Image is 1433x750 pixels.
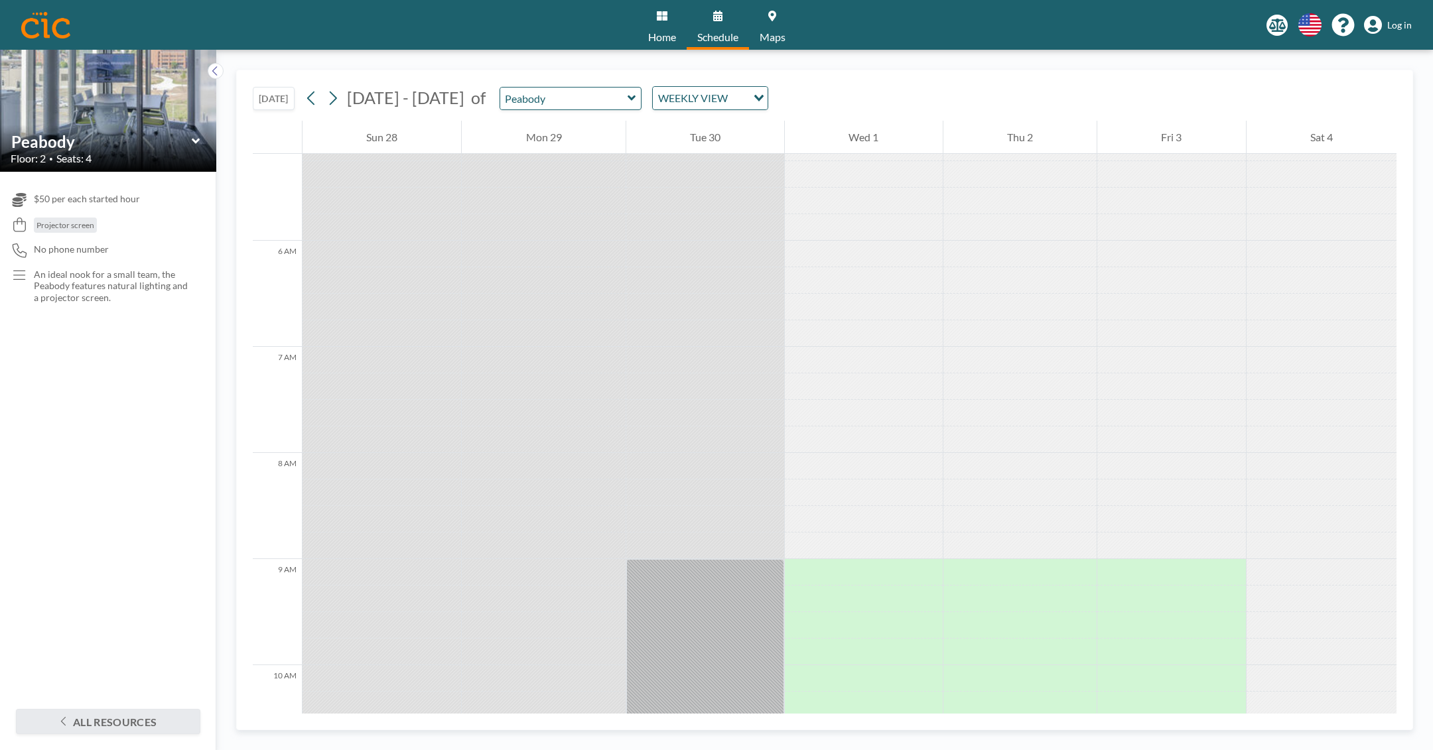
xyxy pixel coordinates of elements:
div: 6 AM [253,241,302,347]
div: 7 AM [253,347,302,453]
button: All resources [16,709,200,734]
span: Seats: 4 [56,152,92,165]
span: Projector screen [36,220,94,230]
div: Thu 2 [943,121,1097,154]
input: Search for option [732,90,746,107]
span: [DATE] - [DATE] [347,88,464,107]
span: • [49,155,53,163]
span: Floor: 2 [11,152,46,165]
a: Log in [1364,16,1412,34]
span: Home [648,32,676,42]
span: $50 per each started hour [34,193,140,205]
p: An ideal nook for a small team, the Peabody features natural lighting and a projector screen. [34,269,190,304]
input: Peabody [11,132,192,151]
button: [DATE] [253,87,295,110]
div: Wed 1 [785,121,942,154]
span: WEEKLY VIEW [655,90,730,107]
div: Fri 3 [1097,121,1245,154]
div: Sun 28 [303,121,461,154]
div: Tue 30 [626,121,784,154]
div: 5 AM [253,135,302,241]
span: Schedule [697,32,738,42]
span: Log in [1387,19,1412,31]
span: Maps [760,32,785,42]
div: Sat 4 [1247,121,1397,154]
div: Search for option [653,87,768,109]
div: 8 AM [253,453,302,559]
div: 9 AM [253,559,302,665]
img: organization-logo [21,12,70,38]
span: No phone number [34,243,109,255]
input: Peabody [500,88,628,109]
span: of [471,88,486,108]
div: Mon 29 [462,121,625,154]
